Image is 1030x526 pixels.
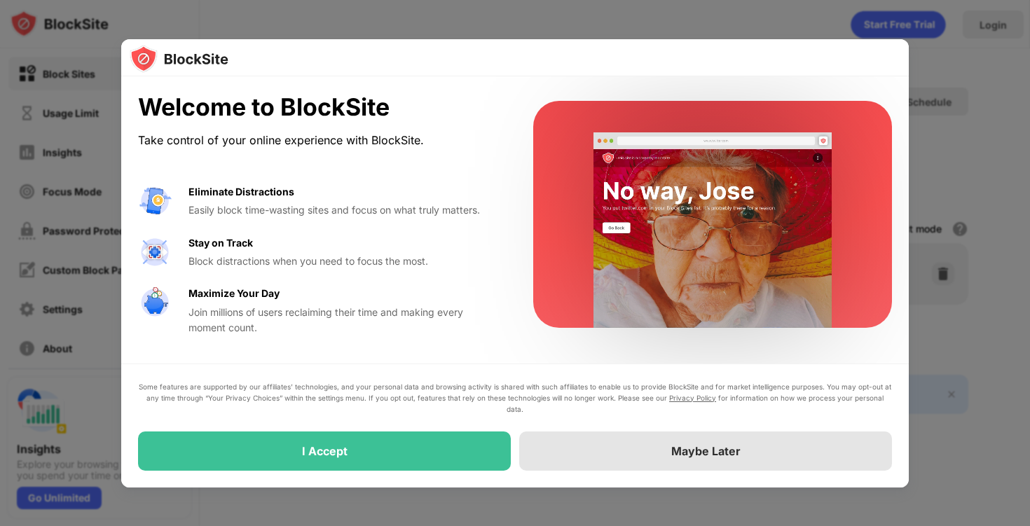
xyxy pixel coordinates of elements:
div: Maximize Your Day [188,286,280,301]
div: Stay on Track [188,235,253,251]
div: I Accept [302,444,348,458]
div: Welcome to BlockSite [138,93,500,122]
a: Privacy Policy [669,394,716,402]
div: Block distractions when you need to focus the most. [188,254,500,269]
img: value-safe-time.svg [138,286,172,319]
div: Some features are supported by our affiliates’ technologies, and your personal data and browsing ... [138,381,892,415]
div: Eliminate Distractions [188,184,294,200]
div: Maybe Later [671,444,741,458]
img: value-avoid-distractions.svg [138,184,172,218]
div: Take control of your online experience with BlockSite. [138,130,500,151]
div: Easily block time-wasting sites and focus on what truly matters. [188,202,500,218]
div: Join millions of users reclaiming their time and making every moment count. [188,305,500,336]
img: logo-blocksite.svg [130,45,228,73]
img: value-focus.svg [138,235,172,269]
